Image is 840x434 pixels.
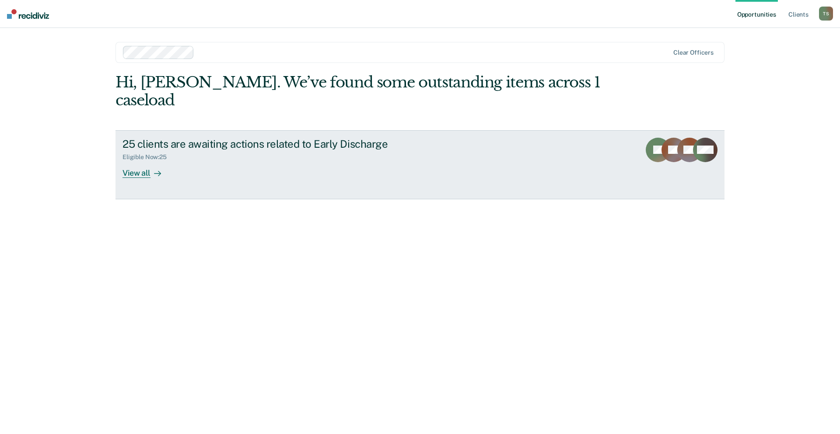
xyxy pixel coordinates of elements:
div: Eligible Now : 25 [122,153,174,161]
div: Hi, [PERSON_NAME]. We’ve found some outstanding items across 1 caseload [115,73,603,109]
div: View all [122,161,171,178]
button: TS [819,7,833,21]
div: Clear officers [673,49,714,56]
a: 25 clients are awaiting actions related to Early DischargeEligible Now:25View all [115,130,724,199]
div: 25 clients are awaiting actions related to Early Discharge [122,138,430,150]
img: Recidiviz [7,9,49,19]
div: T S [819,7,833,21]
